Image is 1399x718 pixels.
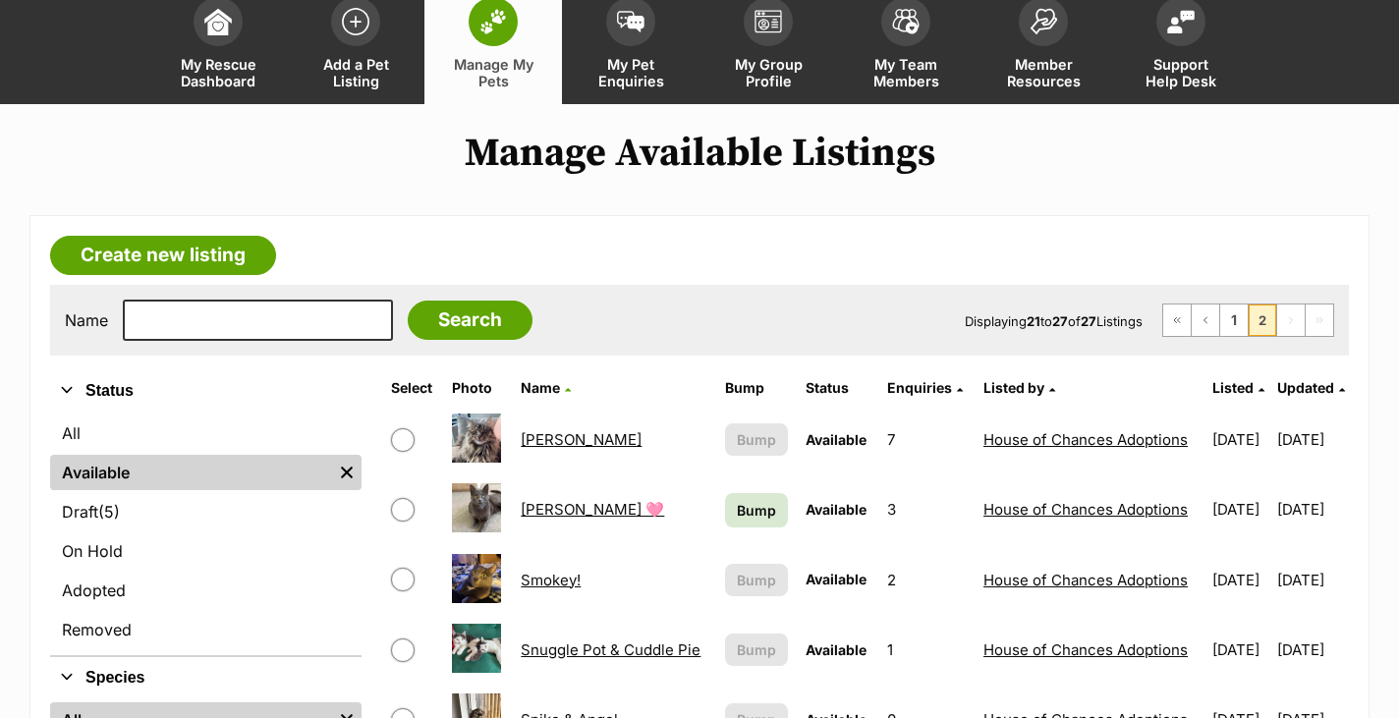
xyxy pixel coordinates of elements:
span: Support Help Desk [1137,56,1225,89]
button: Species [50,665,362,690]
td: [DATE] [1204,546,1274,614]
a: First page [1163,304,1191,336]
span: Next page [1277,304,1305,336]
a: All [50,415,362,451]
span: Add a Pet Listing [311,56,400,89]
a: Updated [1277,379,1345,396]
a: [PERSON_NAME] 🩷 [521,500,664,519]
button: Bump [725,423,789,456]
td: [DATE] [1204,616,1274,684]
img: team-members-icon-5396bd8760b3fe7c0b43da4ab00e1e3bb1a5d9ba89233759b79545d2d3fc5d0d.svg [892,9,920,34]
td: [DATE] [1277,616,1347,684]
span: My Rescue Dashboard [174,56,262,89]
span: Listed [1212,379,1254,396]
span: Available [806,571,867,587]
span: translation missing: en.admin.listings.index.attributes.enquiries [887,379,952,396]
th: Select [383,372,442,404]
button: Status [50,378,362,404]
button: Bump [725,634,789,666]
td: [DATE] [1204,406,1274,473]
td: [DATE] [1277,406,1347,473]
th: Status [798,372,877,404]
div: Status [50,412,362,655]
img: manage-my-pets-icon-02211641906a0b7f246fdf0571729dbe1e7629f14944591b6c1af311fb30b64b.svg [479,9,507,34]
input: Search [408,301,532,340]
strong: 27 [1052,313,1068,329]
a: Enquiries [887,379,963,396]
a: Listed by [983,379,1055,396]
th: Bump [717,372,797,404]
td: 1 [879,616,974,684]
a: Draft [50,494,362,529]
a: Available [50,455,332,490]
img: dashboard-icon-eb2f2d2d3e046f16d808141f083e7271f6b2e854fb5c12c21221c1fb7104beca.svg [204,8,232,35]
td: [DATE] [1277,475,1347,543]
a: Create new listing [50,236,276,275]
button: Bump [725,564,789,596]
img: add-pet-listing-icon-0afa8454b4691262ce3f59096e99ab1cd57d4a30225e0717b998d2c9b9846f56.svg [342,8,369,35]
span: Bump [737,500,776,521]
span: My Pet Enquiries [587,56,675,89]
td: [DATE] [1204,475,1274,543]
a: House of Chances Adoptions [983,571,1188,589]
span: Available [806,431,867,448]
img: help-desk-icon-fdf02630f3aa405de69fd3d07c3f3aa587a6932b1a1747fa1d2bba05be0121f9.svg [1167,10,1195,33]
a: Bump [725,493,789,527]
a: House of Chances Adoptions [983,500,1188,519]
a: Remove filter [332,455,362,490]
span: Last page [1306,304,1333,336]
td: 3 [879,475,974,543]
a: Removed [50,612,362,647]
a: On Hold [50,533,362,569]
strong: 21 [1027,313,1040,329]
span: Name [521,379,560,396]
a: Page 1 [1220,304,1248,336]
span: Page 2 [1249,304,1276,336]
nav: Pagination [1162,304,1334,337]
span: Available [806,641,867,658]
a: [PERSON_NAME] [521,430,642,449]
a: House of Chances Adoptions [983,430,1188,449]
td: 2 [879,546,974,614]
a: Previous page [1192,304,1219,336]
span: Updated [1277,379,1334,396]
span: Manage My Pets [449,56,537,89]
span: Bump [737,570,776,590]
img: pet-enquiries-icon-7e3ad2cf08bfb03b45e93fb7055b45f3efa6380592205ae92323e6603595dc1f.svg [617,11,644,32]
span: (5) [98,500,120,524]
span: Available [806,501,867,518]
span: My Team Members [862,56,950,89]
th: Photo [444,372,511,404]
a: Name [521,379,571,396]
a: House of Chances Adoptions [983,640,1188,659]
a: Snuggle Pot & Cuddle Pie [521,640,700,659]
span: Member Resources [999,56,1088,89]
img: group-profile-icon-3fa3cf56718a62981997c0bc7e787c4b2cf8bcc04b72c1350f741eb67cf2f40e.svg [755,10,782,33]
a: Adopted [50,573,362,608]
a: Smokey! [521,571,581,589]
td: 7 [879,406,974,473]
label: Name [65,311,108,329]
strong: 27 [1081,313,1096,329]
span: Displaying to of Listings [965,313,1143,329]
a: Listed [1212,379,1264,396]
span: Bump [737,429,776,450]
td: [DATE] [1277,546,1347,614]
span: Bump [737,639,776,660]
img: member-resources-icon-8e73f808a243e03378d46382f2149f9095a855e16c252ad45f914b54edf8863c.svg [1030,8,1057,34]
span: Listed by [983,379,1044,396]
span: My Group Profile [724,56,812,89]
